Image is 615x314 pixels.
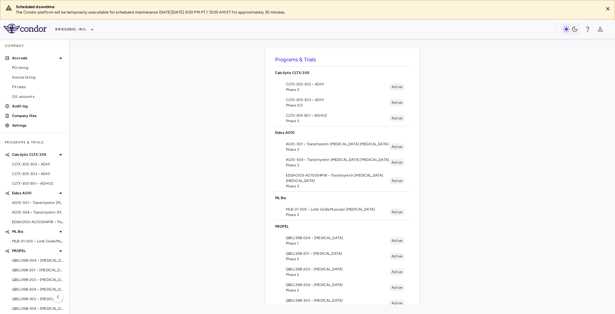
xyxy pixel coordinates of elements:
[275,170,410,191] li: EDSAG103-AG10304PW • Transthyretin [MEDICAL_DATA] [MEDICAL_DATA]Phase 3Active
[275,220,410,233] div: PROPEL
[55,25,94,34] button: BridgeBio, Inc.
[275,295,410,311] li: QBGJ398-303 • [MEDICAL_DATA]Phase 3Active
[286,256,389,262] span: Phase 2
[389,160,405,165] span: Active
[389,209,405,215] span: Active
[286,103,389,108] span: Phase 2/3
[389,238,405,243] span: Active
[286,147,389,152] span: Phase 3
[12,190,57,196] p: Eidos AG10
[389,115,405,121] span: Active
[286,173,389,183] span: EDSAG103-AG10304PW • Transthyretin [MEDICAL_DATA] [MEDICAL_DATA]
[275,95,410,110] li: CLTX-305-303 • ADH1Phase 2/3Active
[286,212,389,217] span: Phase 3
[12,75,64,80] span: Invoice listing
[389,84,405,90] span: Active
[12,219,64,225] span: EDSAG103-AG10304PW • Transthyretin [MEDICAL_DATA] [MEDICAL_DATA]
[12,55,57,61] p: Accruals
[275,204,410,220] li: MLB-01-005 • Limb GirdleMuscular [MEDICAL_DATA]Phase 3Active
[12,306,64,311] span: QBGJ398-304 • [MEDICAL_DATA]
[286,118,389,124] span: Phase 3
[286,282,389,288] span: QBGJ398-204 • [MEDICAL_DATA]
[275,192,410,204] div: ML Bio
[12,248,57,254] p: PROPEL
[12,171,64,177] span: CLTX-305-303 • ADH1
[275,155,410,170] li: AG10-504 • Transthyretin [MEDICAL_DATA] [MEDICAL_DATA]Phase 3Active
[286,162,389,168] span: Phase 3
[16,4,598,10] div: Scheduled downtime
[12,210,64,215] span: AG10-504 • Transthyretin [MEDICAL_DATA] [MEDICAL_DATA]
[275,56,410,64] h6: Programs & Trials
[389,300,405,306] span: Active
[12,258,64,263] span: QBGJ398-004 • [MEDICAL_DATA]
[389,285,405,290] span: Active
[275,66,410,79] div: Calcilytix CLTX-305
[12,287,64,292] span: QBGJ398-204 • [MEDICAL_DATA]
[275,126,410,139] div: Eidos AG10
[275,264,410,280] li: QBGJ398-203 • [MEDICAL_DATA]Phase 2Active
[4,24,47,33] img: logo-full-SnFGN8VE.png
[12,84,64,90] span: FX rates
[286,157,389,162] span: AG10-504 • Transthyretin [MEDICAL_DATA] [MEDICAL_DATA]
[286,207,389,212] span: MLB-01-005 • Limb GirdleMuscular [MEDICAL_DATA]
[12,277,64,282] span: QBGJ398-203 • [MEDICAL_DATA]
[389,100,405,105] span: Active
[12,113,64,119] p: Company files
[286,266,389,272] span: QBGJ398-203 • [MEDICAL_DATA]
[286,141,389,147] span: AG10-501 • Transthyretin [MEDICAL_DATA] [MEDICAL_DATA]
[275,79,410,95] li: CLTX-305-302 • ADH1Phase 3Active
[286,272,389,277] span: Phase 2
[12,239,64,244] span: MLB-01-005 • Limb GirdleMuscular [MEDICAL_DATA]
[286,113,389,118] span: CLTX-305-901 • ADH1/2
[286,235,389,241] span: QBGJ398-004 • [MEDICAL_DATA]
[275,233,410,248] li: QBGJ398-004 • [MEDICAL_DATA]Phase 1Active
[275,130,410,135] p: Eidos AG10
[12,152,57,157] p: Calcilytix CLTX-305
[286,288,389,293] span: Phase 2
[12,181,64,186] span: CLTX-305-901 • ADH1/2
[286,87,389,92] span: Phase 3
[12,200,64,205] span: AG10-501 • Transthyretin [MEDICAL_DATA] [MEDICAL_DATA]
[286,251,389,256] span: QBGJ398-201 • [MEDICAL_DATA]
[389,178,405,183] span: Active
[275,248,410,264] li: QBGJ398-201 • [MEDICAL_DATA]Phase 2Active
[12,94,64,99] span: G/L accounts
[12,65,64,70] span: PO listing
[389,144,405,149] span: Active
[389,269,405,275] span: Active
[286,82,389,87] span: CLTX-305-302 • ADH1
[275,280,410,295] li: QBGJ398-204 • [MEDICAL_DATA]Phase 2Active
[275,139,410,155] li: AG10-501 • Transthyretin [MEDICAL_DATA] [MEDICAL_DATA]Phase 3Active
[275,195,410,201] p: ML Bio
[603,4,612,13] button: Close
[286,303,389,309] span: Phase 3
[12,296,64,302] span: QBGJ398-303 • [MEDICAL_DATA]
[286,298,389,303] span: QBGJ398-303 • [MEDICAL_DATA]
[12,267,64,273] span: QBGJ398-201 • [MEDICAL_DATA]
[286,241,389,246] span: Phase 1
[286,97,389,103] span: CLTX-305-303 • ADH1
[275,110,410,126] li: CLTX-305-901 • ADH1/2Phase 3Active
[12,162,64,167] span: CLTX-305-302 • ADH1
[12,123,64,128] p: Settings
[275,224,410,229] p: PROPEL
[16,10,598,15] p: The Condor platform will be temporarily unavailable for scheduled maintenance [DATE][DATE] 9:00 P...
[389,254,405,259] span: Active
[275,70,410,75] p: Calcilytix CLTX-305
[286,183,389,189] span: Phase 3
[12,229,57,234] p: ML Bio
[12,103,64,109] p: Audit log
